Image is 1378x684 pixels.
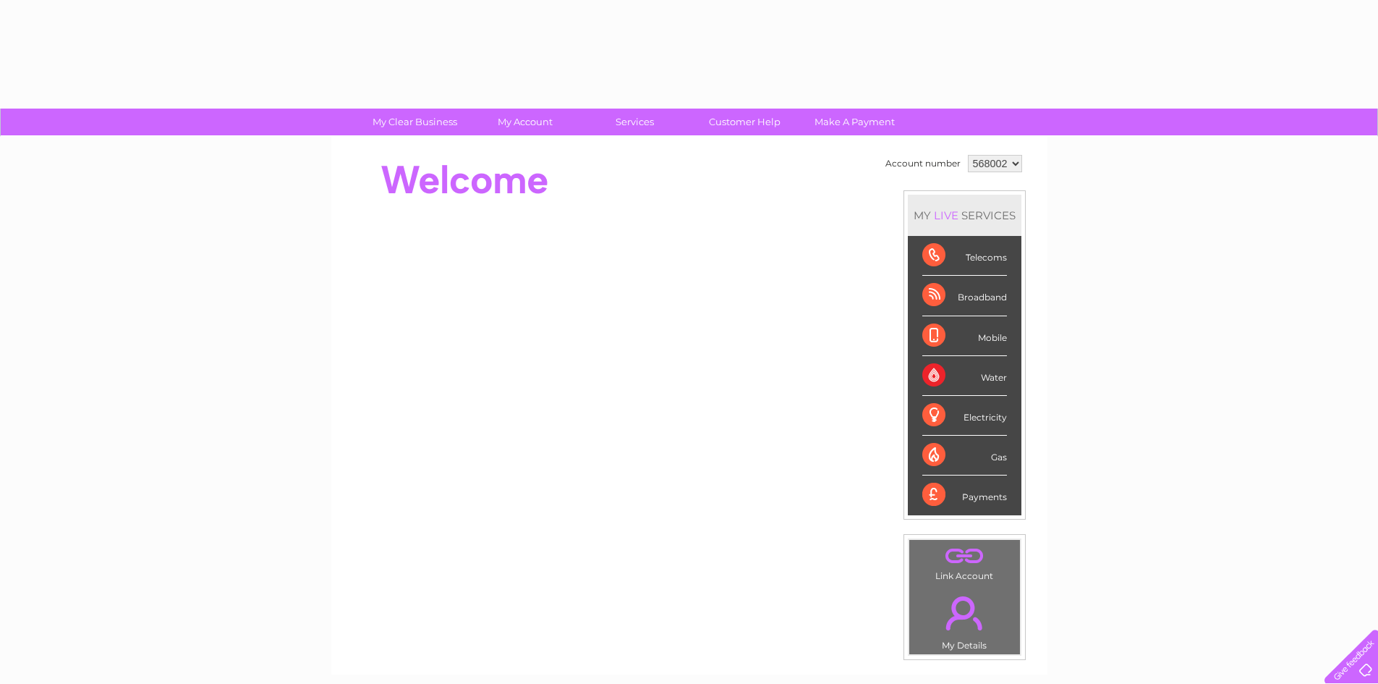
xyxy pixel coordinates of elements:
[909,584,1021,655] td: My Details
[922,436,1007,476] div: Gas
[882,151,964,176] td: Account number
[913,588,1016,638] a: .
[922,236,1007,276] div: Telecoms
[795,109,914,135] a: Make A Payment
[922,316,1007,356] div: Mobile
[909,539,1021,585] td: Link Account
[922,396,1007,436] div: Electricity
[922,356,1007,396] div: Water
[913,544,1016,569] a: .
[922,476,1007,515] div: Payments
[908,195,1021,236] div: MY SERVICES
[685,109,804,135] a: Customer Help
[465,109,584,135] a: My Account
[931,208,961,222] div: LIVE
[575,109,694,135] a: Services
[355,109,475,135] a: My Clear Business
[922,276,1007,316] div: Broadband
